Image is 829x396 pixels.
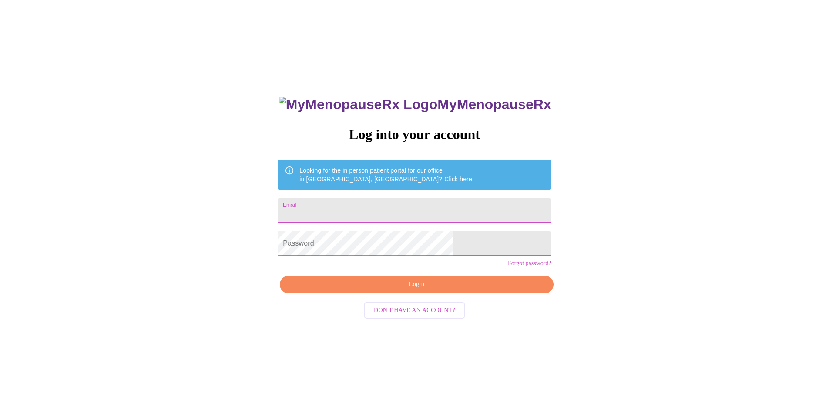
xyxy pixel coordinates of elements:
a: Click here! [444,176,474,183]
h3: MyMenopauseRx [279,97,551,113]
img: MyMenopauseRx Logo [279,97,437,113]
a: Forgot password? [508,260,551,267]
a: Don't have an account? [362,306,467,313]
button: Don't have an account? [364,302,465,319]
span: Login [290,279,543,290]
span: Don't have an account? [374,305,455,316]
div: Looking for the in person patient portal for our office in [GEOGRAPHIC_DATA], [GEOGRAPHIC_DATA]? [299,163,474,187]
h3: Log into your account [278,126,551,143]
button: Login [280,276,553,293]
